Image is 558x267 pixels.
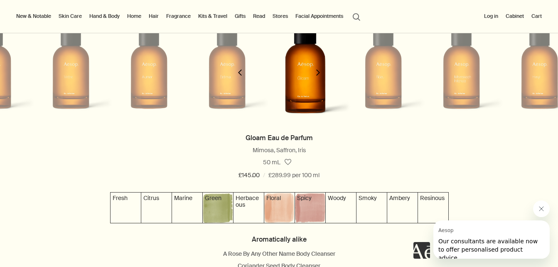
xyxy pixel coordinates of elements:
[15,11,53,21] button: New & Notable
[359,194,377,202] span: Smoky
[251,11,267,21] a: Read
[165,11,192,21] a: Fragrance
[389,194,410,202] span: Ambery
[231,2,248,132] button: previous
[413,200,550,259] div: Aesop says "Our consultants are available now to offer personalised product advice.". Open messag...
[280,155,295,170] button: Save to cabinet
[328,194,346,202] span: Woody
[172,193,202,223] img: Textured grey-green background
[246,133,313,142] a: Gloam Eau de Parfum
[271,11,290,21] button: Stores
[268,171,320,180] span: £289.99 per 100 ml
[197,11,229,21] a: Kits & Travel
[143,194,159,202] span: Citrus
[125,11,143,21] a: Home
[111,193,141,223] img: Textured grey-blue background
[141,193,172,223] img: Textured yellow background
[147,11,160,21] a: Hair
[294,11,345,21] a: Facial Appointments
[174,194,192,202] span: Marine
[203,193,233,223] img: Textured green background
[418,193,448,223] img: Textured brown background
[387,193,418,223] img: Textured gold background
[234,193,264,223] img: Textured forest green background
[433,220,550,259] iframe: Message from Aesop
[233,11,247,21] a: Gifts
[223,250,335,257] a: A Rose By Any Other Name Body Cleanser
[236,194,259,208] span: Herbaceous
[530,11,543,21] button: Cart
[238,171,260,180] span: £145.00
[504,11,526,21] a: Cabinet
[5,17,104,41] span: Our consultants are available now to offer personalised product advice.
[349,8,364,24] button: Open search
[113,194,128,202] span: Fresh
[297,194,312,202] span: Spicy
[413,242,430,259] iframe: no content
[356,193,387,223] img: Textured grey-purple background
[263,158,280,166] span: 50 mL
[310,2,327,132] button: next
[8,234,550,245] h4: Aromatically alike
[57,11,84,21] a: Skin Care
[326,193,356,223] img: Textured purple background
[295,193,325,223] img: Textured rose pink background
[264,193,295,223] img: Textured salmon pink background
[205,194,221,202] span: Green
[266,194,281,202] span: Floral
[263,171,265,180] span: /
[420,194,445,202] span: Resinous
[88,11,121,21] a: Hand & Body
[8,146,550,156] div: Mimosa, Saffron, Iris
[533,200,550,217] iframe: Close message from Aesop
[482,11,500,21] button: Log in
